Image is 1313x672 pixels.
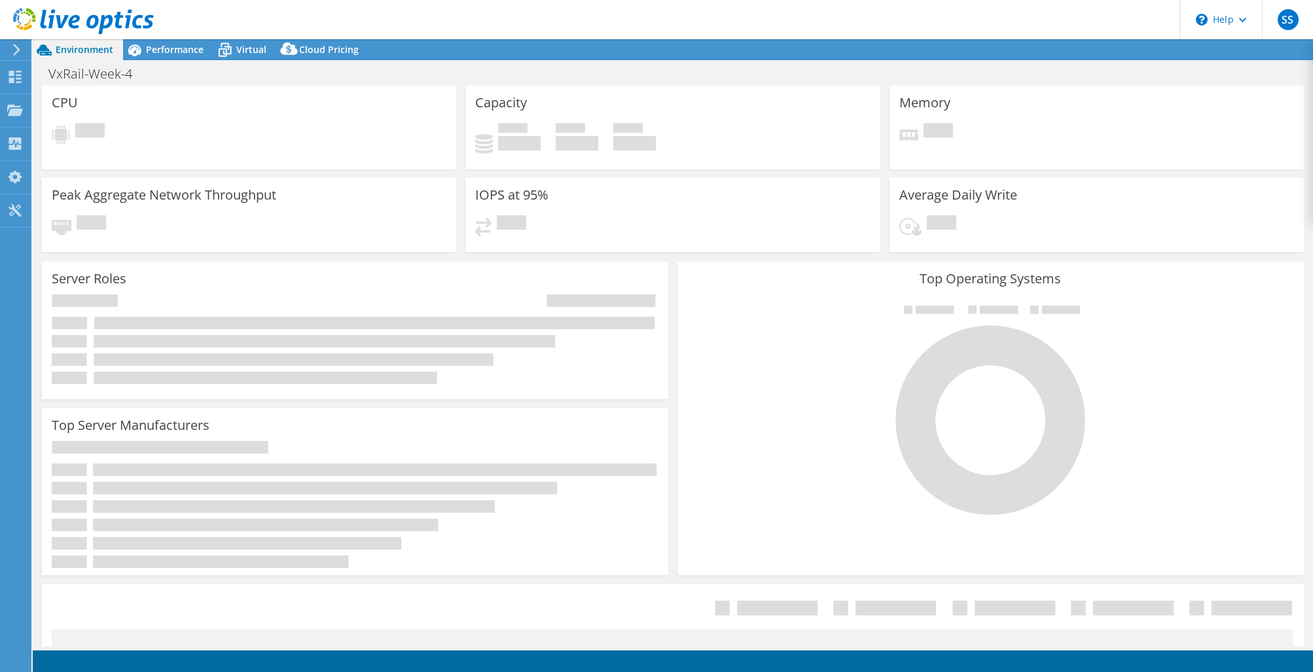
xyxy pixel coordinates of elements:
span: Used [498,123,528,136]
h1: VxRail-Week-4 [43,67,153,81]
span: Pending [927,215,956,233]
h3: Average Daily Write [899,188,1017,202]
span: Environment [56,43,113,56]
h3: Memory [899,96,950,110]
h3: Server Roles [52,272,126,286]
span: Pending [75,123,105,141]
h4: 0 GiB [613,136,656,150]
span: Performance [146,43,204,56]
h4: 0 GiB [556,136,598,150]
h3: CPU [52,96,78,110]
span: Total [613,123,643,136]
span: Virtual [236,43,266,56]
span: Pending [497,215,526,233]
h4: 0 GiB [498,136,541,150]
span: Free [556,123,585,136]
h3: Top Operating Systems [687,272,1294,286]
span: SS [1278,9,1299,30]
h3: Peak Aggregate Network Throughput [52,188,276,202]
h3: Top Server Manufacturers [52,418,209,433]
span: Cloud Pricing [299,43,359,56]
span: Pending [77,215,106,233]
span: Pending [924,123,953,141]
svg: \n [1196,14,1208,26]
h3: Capacity [475,96,527,110]
h3: IOPS at 95% [475,188,549,202]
